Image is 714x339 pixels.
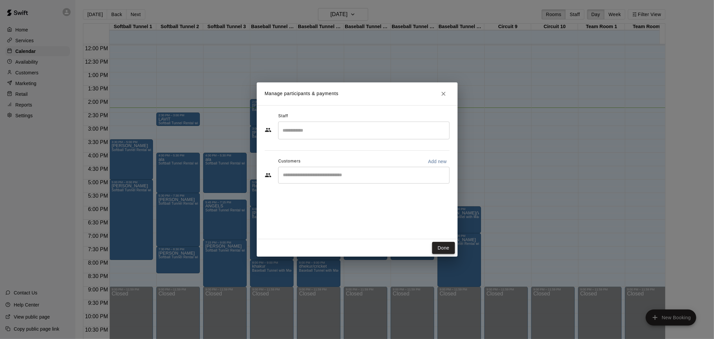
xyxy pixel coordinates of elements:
button: Done [432,242,455,254]
button: Close [438,88,450,100]
p: Manage participants & payments [265,90,339,97]
span: Customers [278,156,301,167]
svg: Customers [265,172,271,179]
p: Add new [428,158,447,165]
svg: Staff [265,127,271,133]
div: Start typing to search customers... [278,167,450,184]
button: Add new [425,156,450,167]
div: Search staff [278,122,450,139]
span: Staff [278,111,288,122]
